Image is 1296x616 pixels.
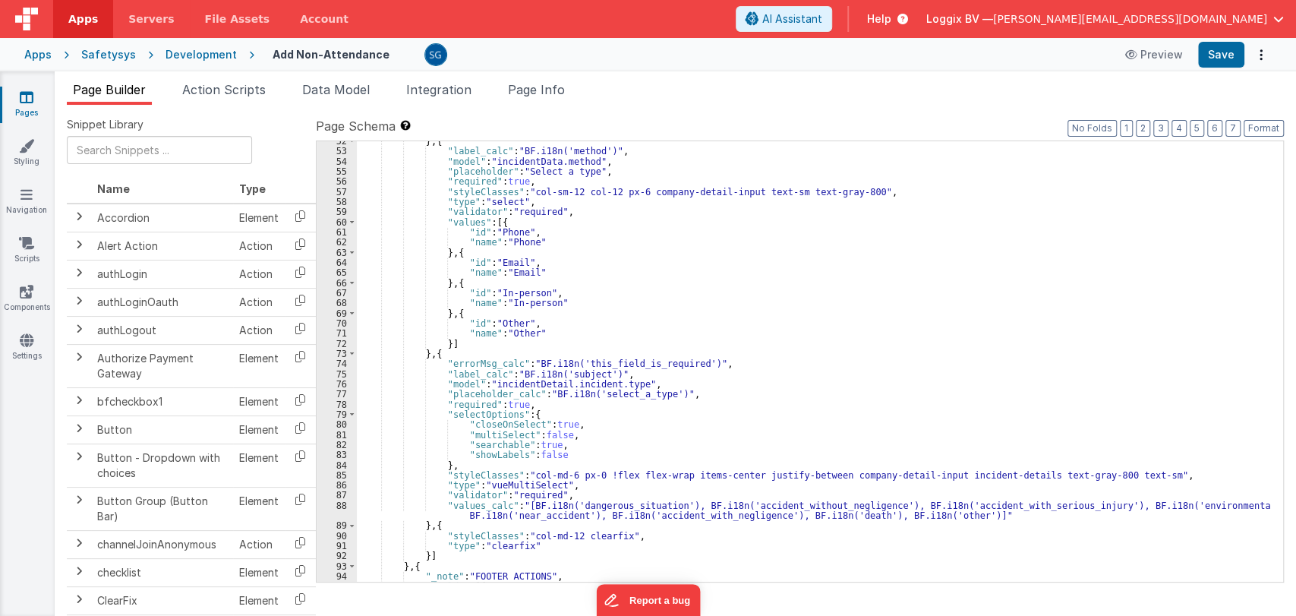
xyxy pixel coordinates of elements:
td: Element [233,415,285,444]
td: Element [233,487,285,530]
td: Element [233,344,285,387]
div: 61 [317,227,357,237]
td: Action [233,232,285,260]
div: 92 [317,551,357,561]
span: Page Info [508,82,565,97]
div: 77 [317,389,357,399]
td: Authorize Payment Gateway [91,344,233,387]
div: 79 [317,409,357,419]
div: Safetysys [81,47,136,62]
div: 84 [317,460,357,470]
td: Accordion [91,204,233,232]
td: Action [233,530,285,558]
button: 7 [1225,120,1241,137]
div: 88 [317,501,357,521]
span: Apps [68,11,98,27]
td: Button Group (Button Bar) [91,487,233,530]
td: Alert Action [91,232,233,260]
td: Action [233,288,285,316]
div: 90 [317,531,357,541]
div: 52 [317,136,357,146]
span: File Assets [205,11,270,27]
span: Servers [128,11,174,27]
button: 6 [1207,120,1222,137]
span: Snippet Library [67,117,143,132]
span: [PERSON_NAME][EMAIL_ADDRESS][DOMAIN_NAME] [993,11,1267,27]
div: 93 [317,561,357,571]
span: Page Builder [73,82,146,97]
input: Search Snippets ... [67,136,252,164]
button: Preview [1116,43,1192,67]
h4: Add Non-Attendance [273,49,389,60]
td: channelJoinAnonymous [91,530,233,558]
div: 68 [317,298,357,308]
div: 60 [317,217,357,227]
td: Element [233,444,285,487]
div: 86 [317,480,357,490]
span: Integration [406,82,471,97]
div: 54 [317,156,357,166]
iframe: Marker.io feedback button [596,584,700,616]
button: 1 [1120,120,1133,137]
div: 75 [317,369,357,379]
div: 66 [317,278,357,288]
button: Format [1244,120,1284,137]
div: 72 [317,339,357,349]
div: 69 [317,308,357,318]
div: 83 [317,450,357,460]
span: AI Assistant [762,11,822,27]
div: 65 [317,267,357,277]
button: 2 [1136,120,1150,137]
div: 89 [317,520,357,530]
div: 70 [317,318,357,328]
div: 91 [317,541,357,551]
div: 95 [317,581,357,591]
td: Button - Dropdown with choices [91,444,233,487]
div: 80 [317,419,357,429]
td: Element [233,586,285,614]
td: Element [233,558,285,586]
div: 78 [317,400,357,409]
button: 4 [1171,120,1187,137]
div: 73 [317,349,357,359]
td: bfcheckbox1 [91,387,233,415]
div: 63 [317,248,357,257]
td: authLoginOauth [91,288,233,316]
span: Type [239,182,266,195]
td: Action [233,316,285,344]
div: 64 [317,257,357,267]
td: ClearFix [91,586,233,614]
div: 58 [317,197,357,207]
td: Action [233,260,285,288]
button: Save [1198,42,1244,68]
td: Button [91,415,233,444]
button: Loggix BV — [PERSON_NAME][EMAIL_ADDRESS][DOMAIN_NAME] [926,11,1284,27]
button: 5 [1190,120,1204,137]
div: 85 [317,470,357,480]
span: Name [97,182,130,195]
div: 81 [317,430,357,440]
div: Development [166,47,237,62]
button: AI Assistant [736,6,832,32]
div: 57 [317,187,357,197]
div: 67 [317,288,357,298]
span: Action Scripts [182,82,266,97]
div: Apps [24,47,52,62]
span: Help [867,11,891,27]
div: 62 [317,237,357,247]
div: 56 [317,176,357,186]
div: 55 [317,166,357,176]
div: 53 [317,146,357,156]
td: authLogout [91,316,233,344]
div: 94 [317,571,357,581]
td: checklist [91,558,233,586]
span: Data Model [302,82,370,97]
div: 74 [317,359,357,368]
span: Page Schema [316,117,396,135]
span: Loggix BV — [926,11,993,27]
div: 59 [317,207,357,216]
button: Options [1250,44,1272,65]
div: 76 [317,379,357,389]
button: 3 [1153,120,1168,137]
div: 82 [317,440,357,450]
